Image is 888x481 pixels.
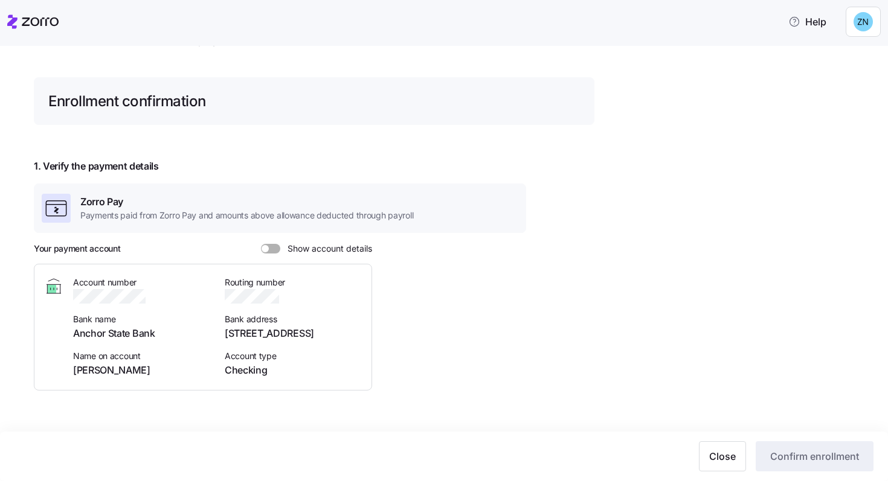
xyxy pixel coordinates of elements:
span: [STREET_ADDRESS] [225,326,362,341]
span: Zorro Pay [80,194,413,209]
button: Help [779,10,836,34]
span: Help [788,14,826,29]
span: Anchor State Bank [73,326,210,341]
span: Account type [225,350,362,362]
h3: Your payment account [34,243,120,255]
span: Account number [73,276,210,288]
span: 1. Verify the payment details [34,159,526,174]
span: Show account details [280,244,372,253]
span: Name on account [73,350,210,362]
span: Payments paid from Zorro Pay and amounts above allowance deducted through payroll [80,209,413,221]
span: Close [709,449,736,463]
span: [PERSON_NAME] [73,363,210,378]
span: Checking [225,363,362,378]
span: Routing number [225,276,362,288]
button: Close [699,441,746,471]
span: Bank name [73,313,210,325]
img: 5c518db9dac3a343d5b258230af867d6 [854,12,873,31]
span: Confirm enrollment [770,449,859,463]
h1: Enrollment confirmation [48,92,206,110]
button: Confirm enrollment [756,441,874,471]
span: Bank address [225,313,362,325]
